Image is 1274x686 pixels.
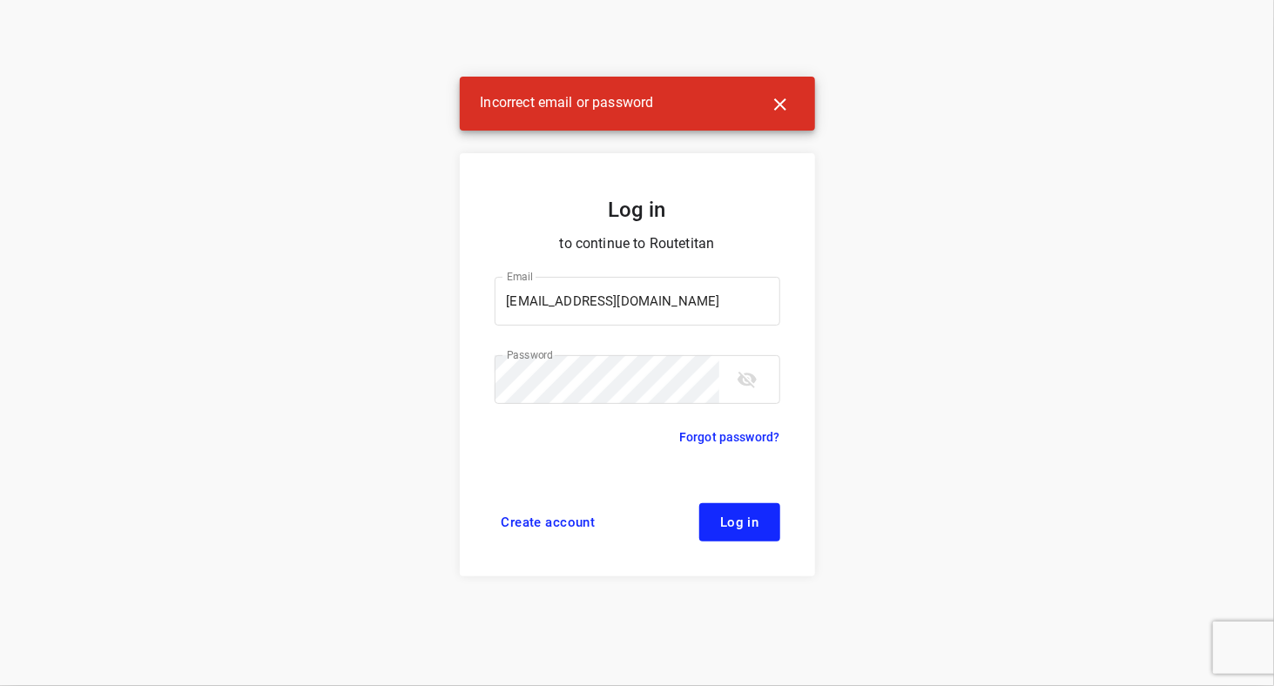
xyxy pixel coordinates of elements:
[495,503,603,541] a: Create account
[679,427,779,447] a: Forgot password?
[726,359,768,400] button: toggle password visibility
[502,515,596,529] span: Create account
[699,503,780,541] button: Log in
[495,232,780,256] p: to continue to Routetitan
[495,195,780,225] h5: Log in
[720,515,759,529] span: Log in
[481,91,654,115] span: Incorrect email or password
